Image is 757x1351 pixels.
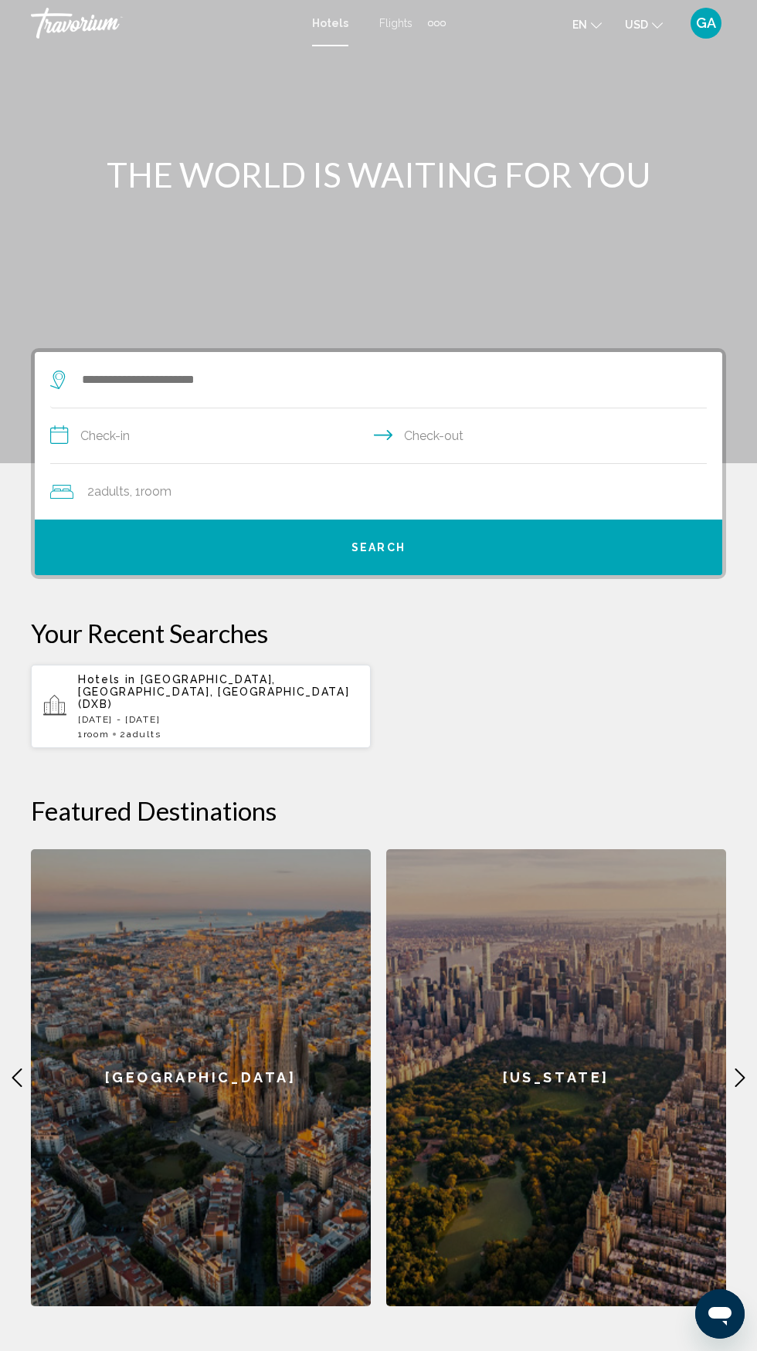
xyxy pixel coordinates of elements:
div: Search widget [35,352,722,575]
a: Flights [379,17,412,29]
h2: Featured Destinations [31,795,726,826]
span: en [572,19,587,31]
span: 2 [87,481,130,503]
span: [GEOGRAPHIC_DATA], [GEOGRAPHIC_DATA], [GEOGRAPHIC_DATA] (DXB) [78,673,349,710]
iframe: Кнопка запуска окна обмена сообщениями [695,1289,745,1339]
button: Travelers: 2 adults, 0 children [35,464,722,520]
h1: THE WORLD IS WAITING FOR YOU [89,154,668,195]
span: Room [141,484,171,499]
a: Travorium [31,8,297,39]
span: Room [83,729,110,740]
span: Adults [94,484,130,499]
button: Search [35,520,722,575]
button: Extra navigation items [428,11,446,36]
span: Search [351,542,406,554]
a: Hotels [312,17,348,29]
span: 2 [120,729,161,740]
button: Hotels in [GEOGRAPHIC_DATA], [GEOGRAPHIC_DATA], [GEOGRAPHIC_DATA] (DXB)[DATE] - [DATE]1Room2Adults [31,664,371,749]
span: , 1 [130,481,171,503]
p: [DATE] - [DATE] [78,714,358,725]
button: User Menu [686,7,726,39]
a: [GEOGRAPHIC_DATA] [31,849,371,1306]
span: USD [625,19,648,31]
span: GA [696,15,716,31]
span: Adults [127,729,161,740]
button: Check in and out dates [50,408,707,464]
button: Change language [572,13,602,36]
span: Hotels in [78,673,136,686]
button: Change currency [625,13,663,36]
span: 1 [78,729,109,740]
p: Your Recent Searches [31,618,726,648]
a: [US_STATE] [386,849,726,1306]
